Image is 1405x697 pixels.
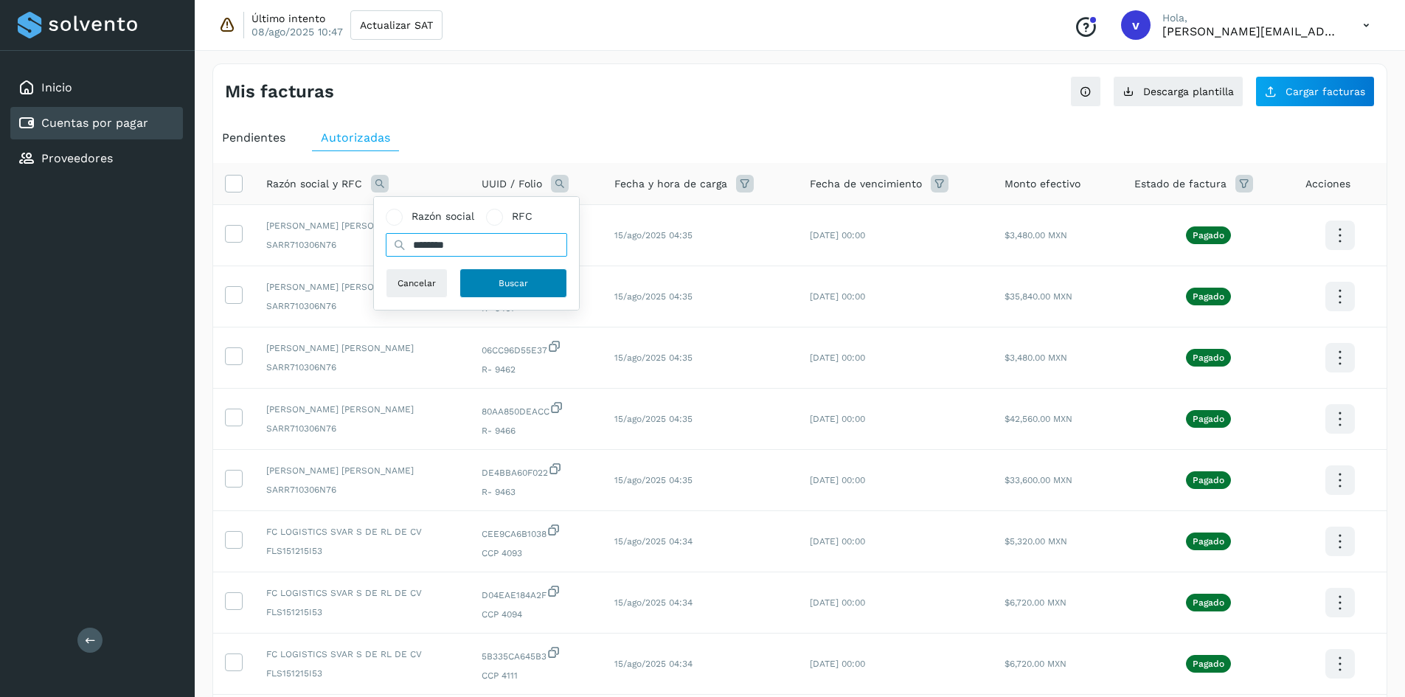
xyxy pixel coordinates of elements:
[266,341,458,355] span: [PERSON_NAME] [PERSON_NAME]
[810,291,865,302] span: [DATE] 00:00
[1005,475,1072,485] span: $33,600.00 MXN
[266,667,458,680] span: FLS151215I53
[1005,659,1066,669] span: $6,720.00 MXN
[810,659,865,669] span: [DATE] 00:00
[810,414,865,424] span: [DATE] 00:00
[1193,353,1224,363] p: Pagado
[810,230,865,240] span: [DATE] 00:00
[1193,291,1224,302] p: Pagado
[1305,176,1350,192] span: Acciones
[1193,597,1224,608] p: Pagado
[1005,176,1080,192] span: Monto efectivo
[1005,414,1072,424] span: $42,560.00 MXN
[222,131,285,145] span: Pendientes
[266,280,458,294] span: [PERSON_NAME] [PERSON_NAME]
[810,597,865,608] span: [DATE] 00:00
[614,176,727,192] span: Fecha y hora de carga
[10,107,183,139] div: Cuentas por pagar
[482,400,591,418] span: 80AA850DEACC
[482,176,542,192] span: UUID / Folio
[266,238,458,252] span: SARR710306N76
[41,116,148,130] a: Cuentas por pagar
[266,176,362,192] span: Razón social y RFC
[1005,597,1066,608] span: $6,720.00 MXN
[482,339,591,357] span: 06CC96D55E37
[1005,230,1067,240] span: $3,480.00 MXN
[482,523,591,541] span: CEE9CA6B1038
[614,291,693,302] span: 15/ago/2025 04:35
[810,475,865,485] span: [DATE] 00:00
[614,353,693,363] span: 15/ago/2025 04:35
[614,536,693,547] span: 15/ago/2025 04:34
[251,25,343,38] p: 08/ago/2025 10:47
[1286,86,1365,97] span: Cargar facturas
[1193,659,1224,669] p: Pagado
[1143,86,1234,97] span: Descarga plantilla
[614,659,693,669] span: 15/ago/2025 04:34
[482,363,591,376] span: R- 9462
[1162,24,1339,38] p: victor.romero@fidum.com.mx
[10,142,183,175] div: Proveedores
[614,230,693,240] span: 15/ago/2025 04:35
[266,606,458,619] span: FLS151215I53
[1113,76,1243,107] button: Descarga plantilla
[614,597,693,608] span: 15/ago/2025 04:34
[266,422,458,435] span: SARR710306N76
[1162,12,1339,24] p: Hola,
[1005,291,1072,302] span: $35,840.00 MXN
[1005,536,1067,547] span: $5,320.00 MXN
[482,462,591,479] span: DE4BBA60F022
[1193,230,1224,240] p: Pagado
[10,72,183,104] div: Inicio
[266,483,458,496] span: SARR710306N76
[1193,536,1224,547] p: Pagado
[266,403,458,416] span: [PERSON_NAME] [PERSON_NAME]
[266,648,458,661] span: FC LOGISTICS SVAR S DE RL DE CV
[350,10,443,40] button: Actualizar SAT
[614,475,693,485] span: 15/ago/2025 04:35
[251,12,325,25] p: Último intento
[482,424,591,437] span: R- 9466
[810,353,865,363] span: [DATE] 00:00
[1005,353,1067,363] span: $3,480.00 MXN
[614,414,693,424] span: 15/ago/2025 04:35
[482,584,591,602] span: D04EAE184A2F
[225,81,334,103] h4: Mis facturas
[482,645,591,663] span: 5B335CA645B3
[482,608,591,621] span: CCP 4094
[266,219,458,232] span: [PERSON_NAME] [PERSON_NAME]
[482,669,591,682] span: CCP 4111
[266,464,458,477] span: [PERSON_NAME] [PERSON_NAME]
[1193,475,1224,485] p: Pagado
[266,361,458,374] span: SARR710306N76
[482,485,591,499] span: R- 9463
[321,131,390,145] span: Autorizadas
[41,80,72,94] a: Inicio
[266,525,458,538] span: FC LOGISTICS SVAR S DE RL DE CV
[1193,414,1224,424] p: Pagado
[1255,76,1375,107] button: Cargar facturas
[810,176,922,192] span: Fecha de vencimiento
[482,547,591,560] span: CCP 4093
[1134,176,1227,192] span: Estado de factura
[266,586,458,600] span: FC LOGISTICS SVAR S DE RL DE CV
[360,20,433,30] span: Actualizar SAT
[810,536,865,547] span: [DATE] 00:00
[266,299,458,313] span: SARR710306N76
[266,544,458,558] span: FLS151215I53
[41,151,113,165] a: Proveedores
